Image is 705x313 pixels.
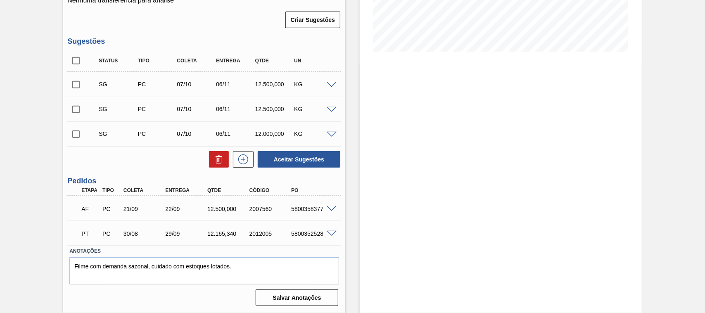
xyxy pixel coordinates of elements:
h3: Pedidos [67,177,341,185]
div: Pedido de Compra [136,130,179,137]
div: UN [292,58,335,64]
div: 06/11/2025 [214,106,257,112]
div: 07/10/2025 [175,130,218,137]
button: Aceitar Sugestões [258,151,340,168]
div: Sugestão Criada [97,81,140,88]
div: 07/10/2025 [175,81,218,88]
label: Anotações [69,245,339,257]
p: AF [81,206,99,212]
div: 06/11/2025 [214,81,257,88]
div: Qtde [205,187,252,193]
div: 12.165,340 [205,230,252,237]
div: Tipo [100,187,122,193]
div: Status [97,58,140,64]
div: 12.000,000 [253,130,296,137]
div: 2012005 [247,230,294,237]
div: Entrega [163,187,210,193]
div: Código [247,187,294,193]
div: 06/11/2025 [214,130,257,137]
p: PT [81,230,99,237]
div: 2007560 [247,206,294,212]
div: Coleta [121,187,168,193]
div: Pedido de Compra [100,230,122,237]
div: KG [292,130,335,137]
div: 12.500,000 [253,106,296,112]
div: Nova sugestão [229,151,254,168]
div: Coleta [175,58,218,64]
div: Aceitar Sugestões [254,150,341,168]
div: 12.500,000 [253,81,296,88]
div: Entrega [214,58,257,64]
div: KG [292,106,335,112]
div: 5800352528 [289,230,336,237]
div: 07/10/2025 [175,106,218,112]
div: Aguardando Faturamento [79,200,101,218]
button: Salvar Anotações [256,289,338,306]
div: 30/08/2025 [121,230,168,237]
div: 12.500,000 [205,206,252,212]
div: Pedido de Compra [100,206,122,212]
div: PO [289,187,336,193]
textarea: Filme com demanda sazonal, cuidado com estoques lotados. [69,257,339,285]
div: 29/09/2025 [163,230,210,237]
div: 5800358377 [289,206,336,212]
div: Excluir Sugestões [205,151,229,168]
div: Pedido em Trânsito [79,225,101,243]
div: Criar Sugestões [286,11,341,29]
h3: Sugestões [67,37,341,46]
div: Qtde [253,58,296,64]
div: Sugestão Criada [97,130,140,137]
div: 22/09/2025 [163,206,210,212]
div: Etapa [79,187,101,193]
div: Sugestão Criada [97,106,140,112]
div: KG [292,81,335,88]
div: 21/09/2025 [121,206,168,212]
div: Pedido de Compra [136,81,179,88]
div: Tipo [136,58,179,64]
button: Criar Sugestões [285,12,340,28]
div: Pedido de Compra [136,106,179,112]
